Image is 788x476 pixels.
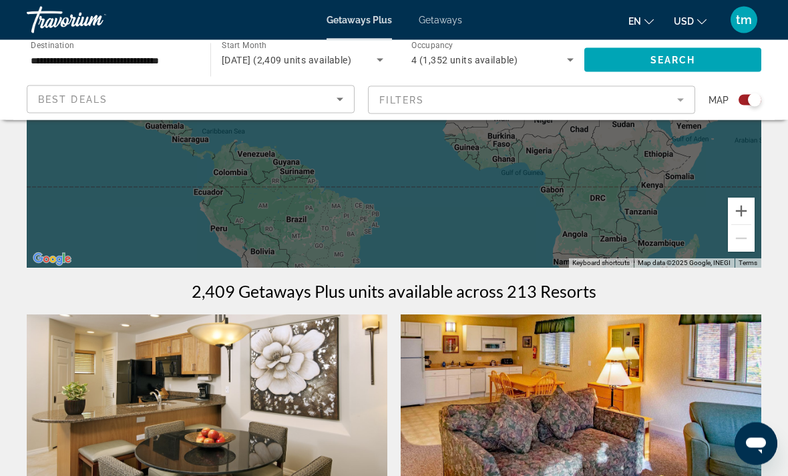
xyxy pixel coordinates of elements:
span: Occupancy [411,41,453,51]
button: Zoom out [728,226,755,252]
span: en [628,16,641,27]
button: Keyboard shortcuts [572,259,630,268]
span: Destination [31,41,74,50]
img: Google [30,251,74,268]
button: Search [584,48,761,72]
button: Filter [368,85,696,115]
a: Getaways [419,15,462,25]
span: Best Deals [38,94,108,105]
span: tm [736,13,752,27]
span: Start Month [222,41,266,51]
span: 4 (1,352 units available) [411,55,518,65]
span: [DATE] (2,409 units available) [222,55,351,65]
span: Search [650,55,696,65]
a: Getaways Plus [327,15,392,25]
a: Open this area in Google Maps (opens a new window) [30,251,74,268]
span: Map data ©2025 Google, INEGI [638,260,731,267]
button: Change language [628,11,654,31]
span: Map [709,91,729,109]
iframe: Button to launch messaging window [735,423,777,465]
a: Terms (opens in new tab) [739,260,757,267]
button: Zoom in [728,198,755,225]
button: Change currency [674,11,707,31]
a: Travorium [27,3,160,37]
mat-select: Sort by [38,91,343,107]
h1: 2,409 Getaways Plus units available across 213 Resorts [192,282,596,302]
span: USD [674,16,694,27]
button: User Menu [727,6,761,34]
